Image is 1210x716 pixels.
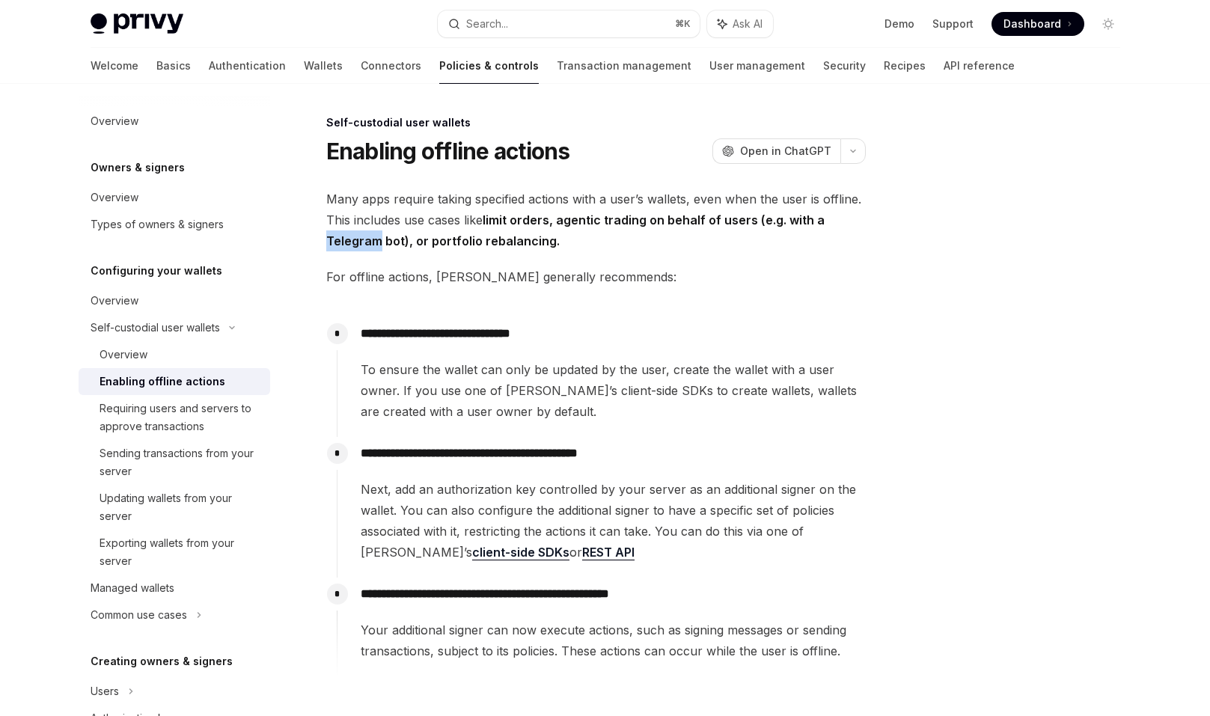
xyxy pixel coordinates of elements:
[675,18,691,30] span: ⌘ K
[79,485,270,530] a: Updating wallets from your server
[326,115,866,130] div: Self-custodial user wallets
[79,184,270,211] a: Overview
[91,682,119,700] div: Users
[709,48,805,84] a: User management
[326,138,570,165] h1: Enabling offline actions
[91,319,220,337] div: Self-custodial user wallets
[991,12,1084,36] a: Dashboard
[582,545,635,560] a: REST API
[823,48,866,84] a: Security
[100,489,261,525] div: Updating wallets from your server
[91,652,233,670] h5: Creating owners & signers
[884,48,926,84] a: Recipes
[79,395,270,440] a: Requiring users and servers to approve transactions
[439,48,539,84] a: Policies & controls
[79,287,270,314] a: Overview
[79,341,270,368] a: Overview
[944,48,1015,84] a: API reference
[438,10,700,37] button: Search...⌘K
[91,112,138,130] div: Overview
[91,215,224,233] div: Types of owners & signers
[326,189,866,251] span: Many apps require taking specified actions with a user’s wallets, even when the user is offline. ...
[91,292,138,310] div: Overview
[932,16,974,31] a: Support
[91,48,138,84] a: Welcome
[156,48,191,84] a: Basics
[79,368,270,395] a: Enabling offline actions
[712,138,840,164] button: Open in ChatGPT
[884,16,914,31] a: Demo
[91,579,174,597] div: Managed wallets
[79,530,270,575] a: Exporting wallets from your server
[361,48,421,84] a: Connectors
[466,15,508,33] div: Search...
[472,545,569,560] a: client-side SDKs
[91,13,183,34] img: light logo
[91,159,185,177] h5: Owners & signers
[326,212,825,248] strong: limit orders, agentic trading on behalf of users (e.g. with a Telegram bot), or portfolio rebalan...
[707,10,773,37] button: Ask AI
[1096,12,1120,36] button: Toggle dark mode
[79,575,270,602] a: Managed wallets
[91,262,222,280] h5: Configuring your wallets
[100,373,225,391] div: Enabling offline actions
[361,619,865,661] span: Your additional signer can now execute actions, such as signing messages or sending transactions,...
[79,440,270,485] a: Sending transactions from your server
[361,359,865,422] span: To ensure the wallet can only be updated by the user, create the wallet with a user owner. If you...
[100,400,261,435] div: Requiring users and servers to approve transactions
[100,346,147,364] div: Overview
[79,211,270,238] a: Types of owners & signers
[326,266,866,287] span: For offline actions, [PERSON_NAME] generally recommends:
[91,606,187,624] div: Common use cases
[91,189,138,206] div: Overview
[557,48,691,84] a: Transaction management
[733,16,763,31] span: Ask AI
[1003,16,1061,31] span: Dashboard
[79,108,270,135] a: Overview
[740,144,831,159] span: Open in ChatGPT
[304,48,343,84] a: Wallets
[361,479,865,563] span: Next, add an authorization key controlled by your server as an additional signer on the wallet. Y...
[209,48,286,84] a: Authentication
[100,444,261,480] div: Sending transactions from your server
[100,534,261,570] div: Exporting wallets from your server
